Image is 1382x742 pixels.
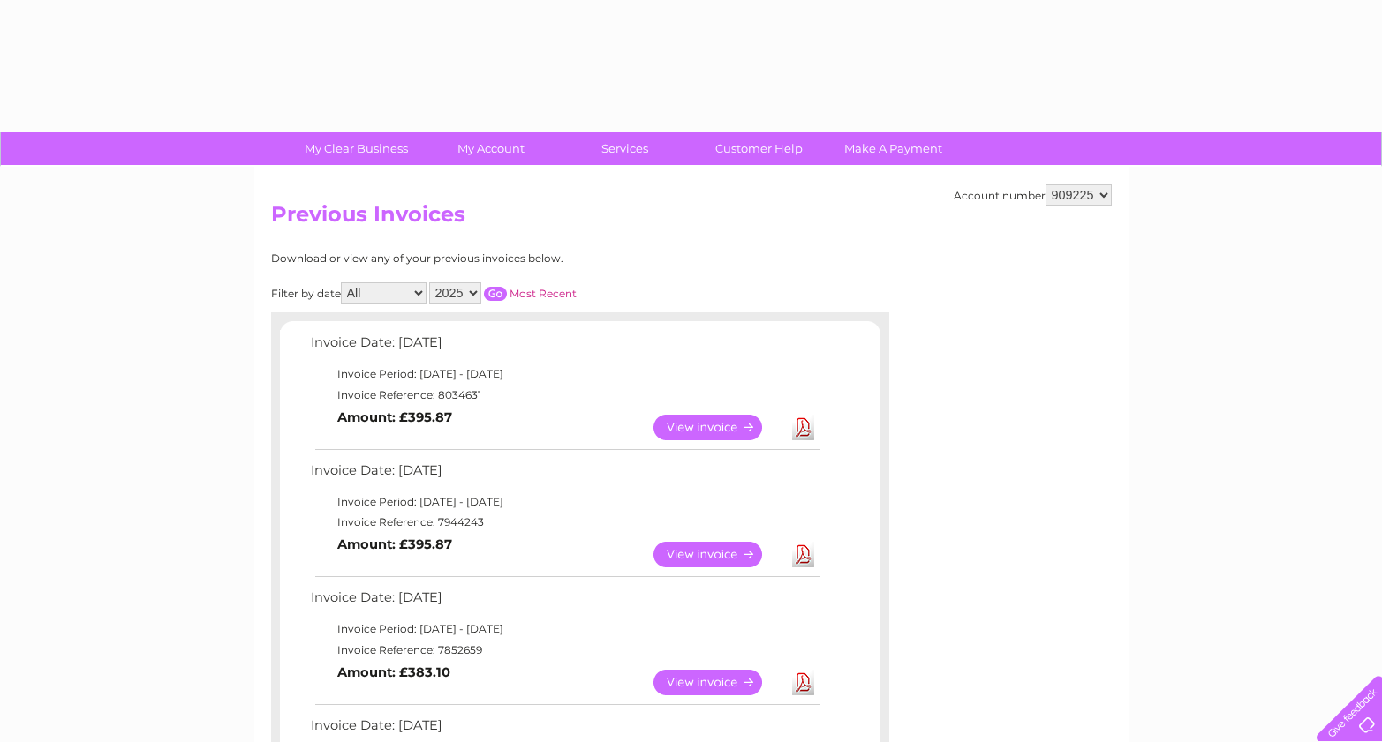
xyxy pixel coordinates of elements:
[271,202,1112,236] h2: Previous Invoices
[418,132,563,165] a: My Account
[337,664,450,680] b: Amount: £383.10
[306,459,823,491] td: Invoice Date: [DATE]
[306,491,823,513] td: Invoice Period: [DATE] - [DATE]
[271,282,735,304] div: Filter by date
[337,409,452,425] b: Amount: £395.87
[306,364,823,385] td: Invoice Period: [DATE] - [DATE]
[820,132,966,165] a: Make A Payment
[686,132,832,165] a: Customer Help
[306,385,823,406] td: Invoice Reference: 8034631
[306,331,823,364] td: Invoice Date: [DATE]
[792,415,814,440] a: Download
[306,640,823,661] td: Invoice Reference: 7852659
[306,586,823,618] td: Invoice Date: [DATE]
[552,132,698,165] a: Services
[283,132,429,165] a: My Clear Business
[306,512,823,533] td: Invoice Reference: 7944243
[792,670,814,695] a: Download
[510,287,577,300] a: Most Recent
[792,542,814,567] a: Download
[337,536,452,552] b: Amount: £395.87
[653,415,783,440] a: View
[306,618,823,640] td: Invoice Period: [DATE] - [DATE]
[653,542,783,567] a: View
[954,184,1112,206] div: Account number
[653,670,783,695] a: View
[271,252,735,265] div: Download or view any of your previous invoices below.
